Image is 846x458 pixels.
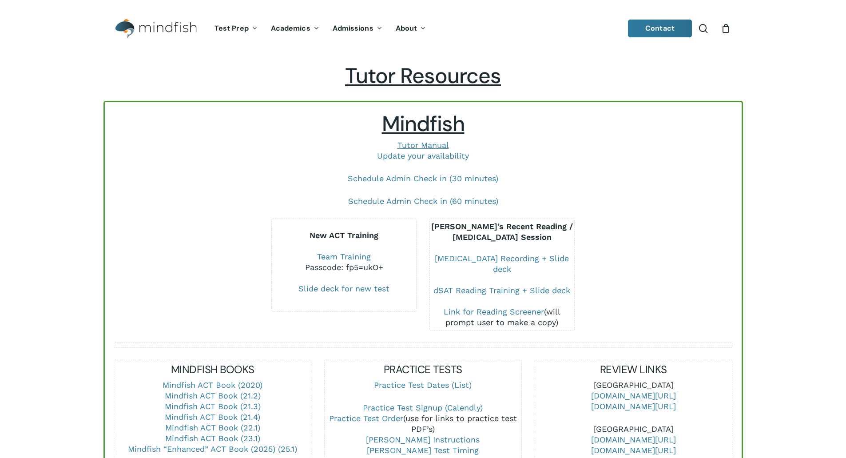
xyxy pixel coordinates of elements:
[317,252,371,261] a: Team Training
[591,402,676,411] a: [DOMAIN_NAME][URL]
[165,412,260,422] a: Mindfish ACT Book (21.4)
[165,391,261,400] a: Mindfish ACT Book (21.2)
[214,24,249,33] span: Test Prep
[367,446,479,455] a: [PERSON_NAME] Test Timing
[165,423,260,432] a: Mindfish ACT Book (22.1)
[366,435,480,444] a: [PERSON_NAME] Instructions
[389,25,433,32] a: About
[163,380,262,390] a: Mindfish ACT Book (2020)
[271,24,310,33] span: Academics
[430,307,574,328] div: (will prompt user to make a copy)
[397,140,449,150] a: Tutor Manual
[348,174,498,183] a: Schedule Admin Check in (30 minutes)
[208,12,433,45] nav: Main Menu
[721,24,731,33] a: Cart
[348,196,498,206] a: Schedule Admin Check in (60 minutes)
[591,435,676,444] a: [DOMAIN_NAME][URL]
[272,262,416,273] div: Passcode: fp5=ukO+
[433,286,570,295] a: dSAT Reading Training + Slide deck
[377,151,469,160] a: Update your availability
[326,25,389,32] a: Admissions
[591,446,676,455] a: [DOMAIN_NAME][URL]
[444,307,544,316] a: Link for Reading Screener
[325,362,521,377] h5: PRACTICE TESTS
[333,24,373,33] span: Admissions
[382,110,465,138] span: Mindfish
[329,414,403,423] a: Practice Test Order
[208,25,264,32] a: Test Prep
[298,284,389,293] a: Slide deck for new test
[264,25,326,32] a: Academics
[114,362,311,377] h5: MINDFISH BOOKS
[396,24,417,33] span: About
[165,402,261,411] a: Mindfish ACT Book (21.3)
[591,391,676,400] a: [DOMAIN_NAME][URL]
[645,24,675,33] span: Contact
[535,362,732,377] h5: REVIEW LINKS
[435,254,569,274] a: [MEDICAL_DATA] Recording + Slide deck
[128,444,297,454] a: Mindfish “Enhanced” ACT Book (2025) (25.1)
[535,380,732,424] p: [GEOGRAPHIC_DATA]
[374,380,472,390] a: Practice Test Dates (List)
[363,403,483,412] a: Practice Test Signup (Calendly)
[103,12,743,45] header: Main Menu
[431,222,573,242] b: [PERSON_NAME]’s Recent Reading / [MEDICAL_DATA] Session
[165,434,260,443] a: Mindfish ACT Book (23.1)
[628,20,692,37] a: Contact
[310,231,378,240] b: New ACT Training
[345,62,501,90] span: Tutor Resources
